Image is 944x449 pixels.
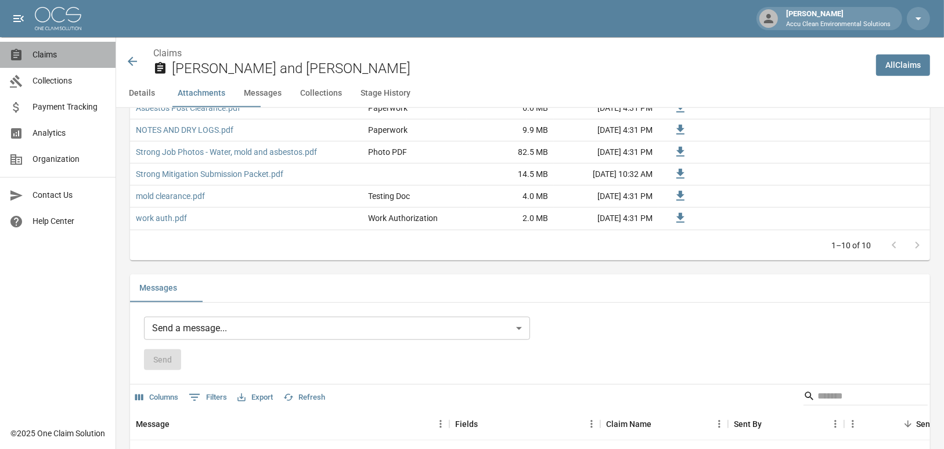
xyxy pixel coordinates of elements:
[844,415,862,433] button: Menu
[368,212,438,224] div: Work Authorization
[7,7,30,30] button: open drawer
[554,120,658,142] div: [DATE] 4:31 PM
[554,208,658,230] div: [DATE] 4:31 PM
[781,8,895,29] div: [PERSON_NAME]
[368,146,407,158] div: Photo PDF
[235,79,291,107] button: Messages
[280,389,328,407] button: Refresh
[10,428,105,439] div: © 2025 One Claim Solution
[916,408,943,440] div: Sent At
[33,49,106,61] span: Claims
[33,75,106,87] span: Collections
[600,408,728,440] div: Claim Name
[554,164,658,186] div: [DATE] 10:32 AM
[291,79,351,107] button: Collections
[606,408,651,440] div: Claim Name
[351,79,420,107] button: Stage History
[235,389,276,407] button: Export
[116,79,944,107] div: anchor tabs
[132,389,181,407] button: Select columns
[136,146,317,158] a: Strong Job Photos - Water, mold and asbestos.pdf
[728,408,844,440] div: Sent By
[33,215,106,227] span: Help Center
[554,97,658,120] div: [DATE] 4:31 PM
[168,79,235,107] button: Attachments
[583,415,600,433] button: Menu
[153,48,182,59] a: Claims
[900,416,916,432] button: Sort
[136,124,233,136] a: NOTES AND DRY LOGS.pdf
[35,7,81,30] img: ocs-logo-white-transparent.png
[478,416,494,432] button: Sort
[130,274,930,302] div: related-list tabs
[368,124,408,136] div: Paperwork
[876,55,930,76] a: AllClaims
[467,164,554,186] div: 14.5 MB
[449,408,600,440] div: Fields
[136,168,283,180] a: Strong Mitigation Submission Packet.pdf
[136,408,170,440] div: Message
[136,102,240,114] a: Asbestos Post Clearance.pdf
[136,190,205,202] a: mold clearance.pdf
[33,101,106,113] span: Payment Tracking
[651,416,668,432] button: Sort
[33,153,106,165] span: Organization
[172,60,867,77] h2: [PERSON_NAME] and [PERSON_NAME]
[734,408,762,440] div: Sent By
[554,142,658,164] div: [DATE] 4:31 PM
[130,408,449,440] div: Message
[827,415,844,433] button: Menu
[116,79,168,107] button: Details
[33,127,106,139] span: Analytics
[368,102,408,114] div: Paperwork
[170,416,186,432] button: Sort
[186,388,230,407] button: Show filters
[153,46,867,60] nav: breadcrumb
[33,189,106,201] span: Contact Us
[554,186,658,208] div: [DATE] 4:31 PM
[467,97,554,120] div: 6.0 MB
[804,387,928,408] div: Search
[136,212,187,224] a: work auth.pdf
[711,415,728,433] button: Menu
[831,240,871,251] p: 1–10 of 10
[467,208,554,230] div: 2.0 MB
[432,415,449,433] button: Menu
[144,317,530,340] div: Send a message...
[786,20,891,30] p: Accu Clean Environmental Solutions
[368,190,410,202] div: Testing Doc
[467,120,554,142] div: 9.9 MB
[130,274,186,302] button: Messages
[467,186,554,208] div: 4.0 MB
[467,142,554,164] div: 82.5 MB
[762,416,778,432] button: Sort
[455,408,478,440] div: Fields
